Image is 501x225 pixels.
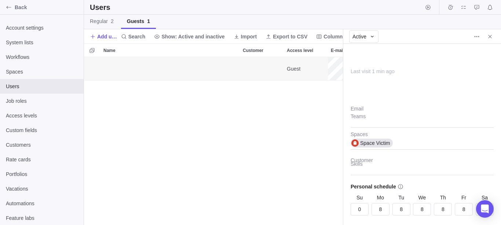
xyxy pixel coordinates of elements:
span: 2 [111,18,114,24]
div: Name [100,57,240,80]
svg: info-description [398,184,403,190]
span: Rate cards [6,156,78,163]
div: Last visit 1 min ago [351,68,450,75]
span: Automations [6,200,78,207]
span: Custom fields [6,127,78,134]
span: Feature labs [6,214,78,222]
span: Close [485,31,495,42]
span: Add user [90,31,118,42]
span: Back [15,4,81,11]
span: Start timer [423,2,433,12]
a: Time logs [445,5,456,11]
div: Tu [392,194,410,201]
span: System lists [6,39,78,46]
span: E-mail [331,47,344,54]
span: Access level [287,47,313,54]
a: Notifications [485,5,495,11]
div: Th [434,194,452,201]
span: Account settings [6,24,78,31]
span: Users [6,83,78,90]
div: Customer [240,44,284,57]
div: We [413,194,431,201]
h2: Users [90,2,112,12]
div: Alan [457,51,494,88]
div: Access level [284,57,328,80]
div: Mo [372,194,390,201]
span: My assignments [458,2,469,12]
span: Export to CSV [273,33,307,40]
a: Regular2 [84,15,120,29]
span: Search [128,33,146,40]
span: Show: Active and inactive [151,31,227,42]
span: Job roles [6,97,78,105]
span: Space Victim [360,139,390,147]
div: Access level [284,44,328,57]
span: Vacations [6,185,78,192]
span: Portfolios [6,170,78,178]
a: Guests1 [121,15,156,29]
span: Guests [127,18,150,25]
span: 1 [147,18,150,24]
span: Columns [323,33,345,40]
span: Import [241,33,257,40]
div: E-mail [328,57,431,80]
span: Name [103,47,116,54]
div: Personal schedule [351,183,396,190]
span: Search [118,31,149,42]
span: Time logs [445,2,456,12]
span: Access levels [6,112,78,119]
div: Su [351,194,369,201]
span: Columns [313,31,348,42]
span: More actions [472,31,482,42]
div: Sa [476,194,494,201]
span: Import [231,31,260,42]
span: Active [352,33,366,40]
div: Customer [240,57,284,80]
span: Approval requests [472,2,482,12]
span: Guest [287,65,300,72]
div: Name [100,44,240,57]
div: grid [84,57,343,225]
div: Open Intercom Messenger [476,200,494,218]
span: Show: Active and inactive [161,33,224,40]
span: Notifications [485,2,495,12]
span: Add user [97,33,118,40]
span: Spaces [6,68,78,75]
span: Regular [90,18,114,25]
div: Guest [284,57,328,80]
div: Fr [455,194,473,201]
a: Approval requests [472,5,482,11]
a: My assignments [458,5,469,11]
span: Workflows [6,53,78,61]
span: Customer [243,47,263,54]
span: Export to CSV [263,31,310,42]
span: Customers [6,141,78,149]
span: Selection mode [87,45,97,56]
